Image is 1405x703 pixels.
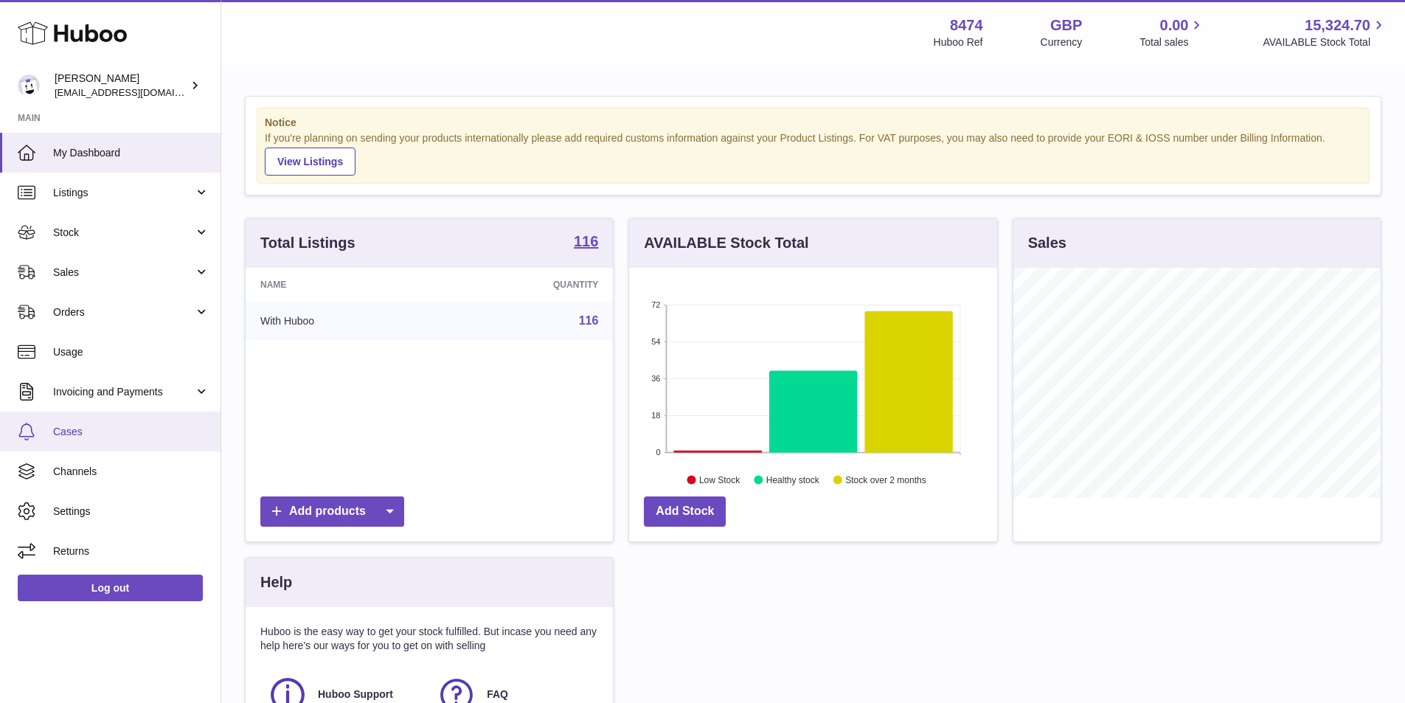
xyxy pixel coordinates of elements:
[53,425,209,439] span: Cases
[53,305,194,319] span: Orders
[652,411,661,420] text: 18
[934,35,983,49] div: Huboo Ref
[846,474,926,485] text: Stock over 2 months
[260,496,404,527] a: Add products
[440,268,613,302] th: Quantity
[1305,15,1370,35] span: 15,324.70
[1263,15,1387,49] a: 15,324.70 AVAILABLE Stock Total
[950,15,983,35] strong: 8474
[574,234,598,252] a: 116
[1160,15,1189,35] span: 0.00
[53,226,194,240] span: Stock
[1263,35,1387,49] span: AVAILABLE Stock Total
[246,268,440,302] th: Name
[265,116,1361,130] strong: Notice
[260,233,355,253] h3: Total Listings
[53,465,209,479] span: Channels
[1139,15,1205,49] a: 0.00 Total sales
[318,688,393,702] span: Huboo Support
[644,233,808,253] h3: AVAILABLE Stock Total
[55,86,217,98] span: [EMAIL_ADDRESS][DOMAIN_NAME]
[574,234,598,249] strong: 116
[644,496,726,527] a: Add Stock
[265,131,1361,176] div: If you're planning on sending your products internationally please add required customs informati...
[652,300,661,309] text: 72
[53,544,209,558] span: Returns
[656,448,661,457] text: 0
[766,474,820,485] text: Healthy stock
[246,302,440,340] td: With Huboo
[1139,35,1205,49] span: Total sales
[53,266,194,280] span: Sales
[652,337,661,346] text: 54
[260,625,598,653] p: Huboo is the easy way to get your stock fulfilled. But incase you need any help here's our ways f...
[1050,15,1082,35] strong: GBP
[579,314,599,327] a: 116
[18,75,40,97] img: orders@neshealth.com
[260,572,292,592] h3: Help
[1028,233,1066,253] h3: Sales
[53,345,209,359] span: Usage
[53,146,209,160] span: My Dashboard
[265,148,355,176] a: View Listings
[53,385,194,399] span: Invoicing and Payments
[53,505,209,519] span: Settings
[487,688,508,702] span: FAQ
[18,575,203,601] a: Log out
[55,72,187,100] div: [PERSON_NAME]
[652,374,661,383] text: 36
[699,474,740,485] text: Low Stock
[53,186,194,200] span: Listings
[1041,35,1083,49] div: Currency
